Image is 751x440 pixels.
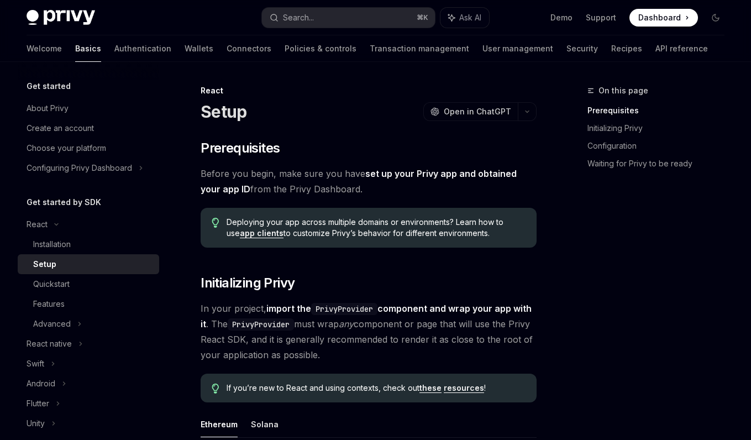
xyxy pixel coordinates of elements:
a: Waiting for Privy to be ready [587,155,733,172]
a: Installation [18,234,159,254]
div: Installation [33,238,71,251]
span: Dashboard [638,12,681,23]
a: Wallets [185,35,213,62]
div: Advanced [33,317,71,331]
span: On this page [598,84,648,97]
a: Support [586,12,616,23]
button: Toggle dark mode [707,9,724,27]
div: React [27,218,48,231]
a: Welcome [27,35,62,62]
a: these [419,383,442,393]
a: Transaction management [370,35,469,62]
a: Security [566,35,598,62]
div: About Privy [27,102,69,115]
span: Initializing Privy [201,274,295,292]
button: Solana [251,411,279,437]
span: If you’re new to React and using contexts, check out ! [227,383,526,394]
span: Ask AI [459,12,481,23]
div: Quickstart [33,277,70,291]
span: In your project, . The must wrap component or page that will use the Privy React SDK, and it is g... [201,301,537,363]
a: Connectors [227,35,271,62]
div: Swift [27,357,44,370]
span: Prerequisites [201,139,280,157]
code: PrivyProvider [228,318,294,331]
h5: Get started [27,80,71,93]
a: Setup [18,254,159,274]
a: API reference [655,35,708,62]
a: Configuration [587,137,733,155]
div: Search... [283,11,314,24]
div: React [201,85,537,96]
a: app clients [240,228,283,238]
a: Features [18,294,159,314]
div: Android [27,377,55,390]
svg: Tip [212,384,219,394]
a: Demo [550,12,573,23]
div: Flutter [27,397,49,410]
button: Ethereum [201,411,238,437]
code: PrivyProvider [311,303,377,315]
div: Features [33,297,65,311]
span: Deploying your app across multiple domains or environments? Learn how to use to customize Privy’s... [227,217,526,239]
a: Policies & controls [285,35,356,62]
svg: Tip [212,218,219,228]
span: Before you begin, make sure you have from the Privy Dashboard. [201,166,537,197]
a: resources [444,383,484,393]
a: Prerequisites [587,102,733,119]
button: Ask AI [440,8,489,28]
img: dark logo [27,10,95,25]
span: Open in ChatGPT [444,106,511,117]
a: Recipes [611,35,642,62]
a: Initializing Privy [587,119,733,137]
a: Authentication [114,35,171,62]
div: Choose your platform [27,142,106,155]
div: Unity [27,417,45,430]
span: ⌘ K [417,13,428,22]
a: Basics [75,35,101,62]
strong: import the component and wrap your app with it [201,303,532,329]
button: Open in ChatGPT [423,102,518,121]
button: Search...⌘K [262,8,434,28]
div: Setup [33,258,56,271]
div: React native [27,337,72,350]
a: Dashboard [629,9,698,27]
a: Choose your platform [18,138,159,158]
a: About Privy [18,98,159,118]
h1: Setup [201,102,246,122]
div: Create an account [27,122,94,135]
a: Quickstart [18,274,159,294]
a: Create an account [18,118,159,138]
h5: Get started by SDK [27,196,101,209]
em: any [339,318,354,329]
a: User management [482,35,553,62]
div: Configuring Privy Dashboard [27,161,132,175]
